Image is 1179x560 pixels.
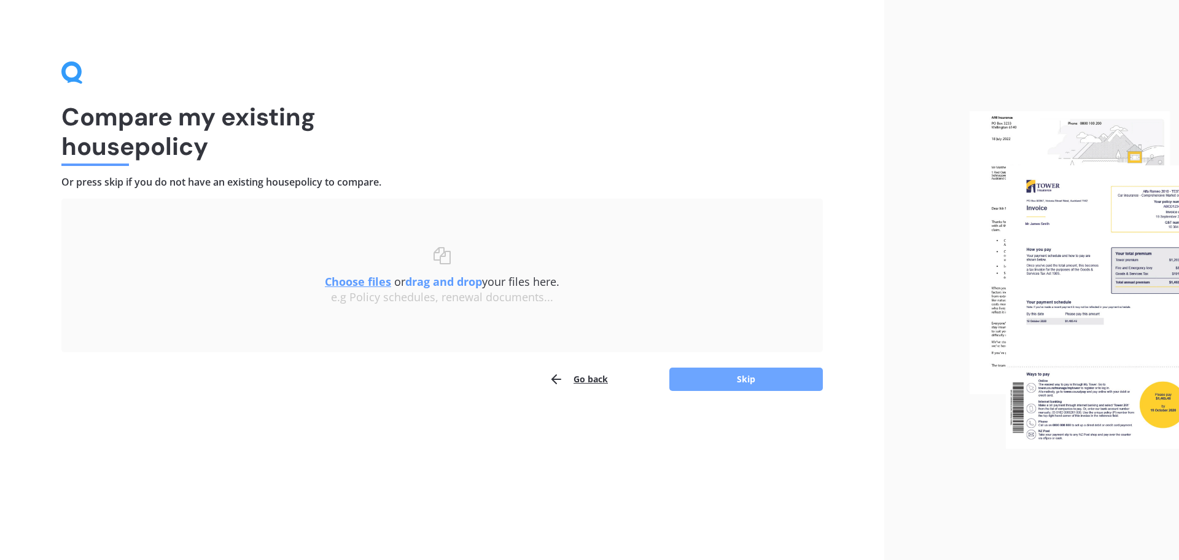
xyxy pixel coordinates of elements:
[325,274,391,289] u: Choose files
[61,102,823,161] h1: Compare my existing house policy
[970,111,1179,449] img: files.webp
[405,274,482,289] b: drag and drop
[325,274,559,289] span: or your files here.
[669,368,823,391] button: Skip
[549,367,608,392] button: Go back
[86,291,798,304] div: e.g Policy schedules, renewal documents...
[61,176,823,189] h4: Or press skip if you do not have an existing house policy to compare.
